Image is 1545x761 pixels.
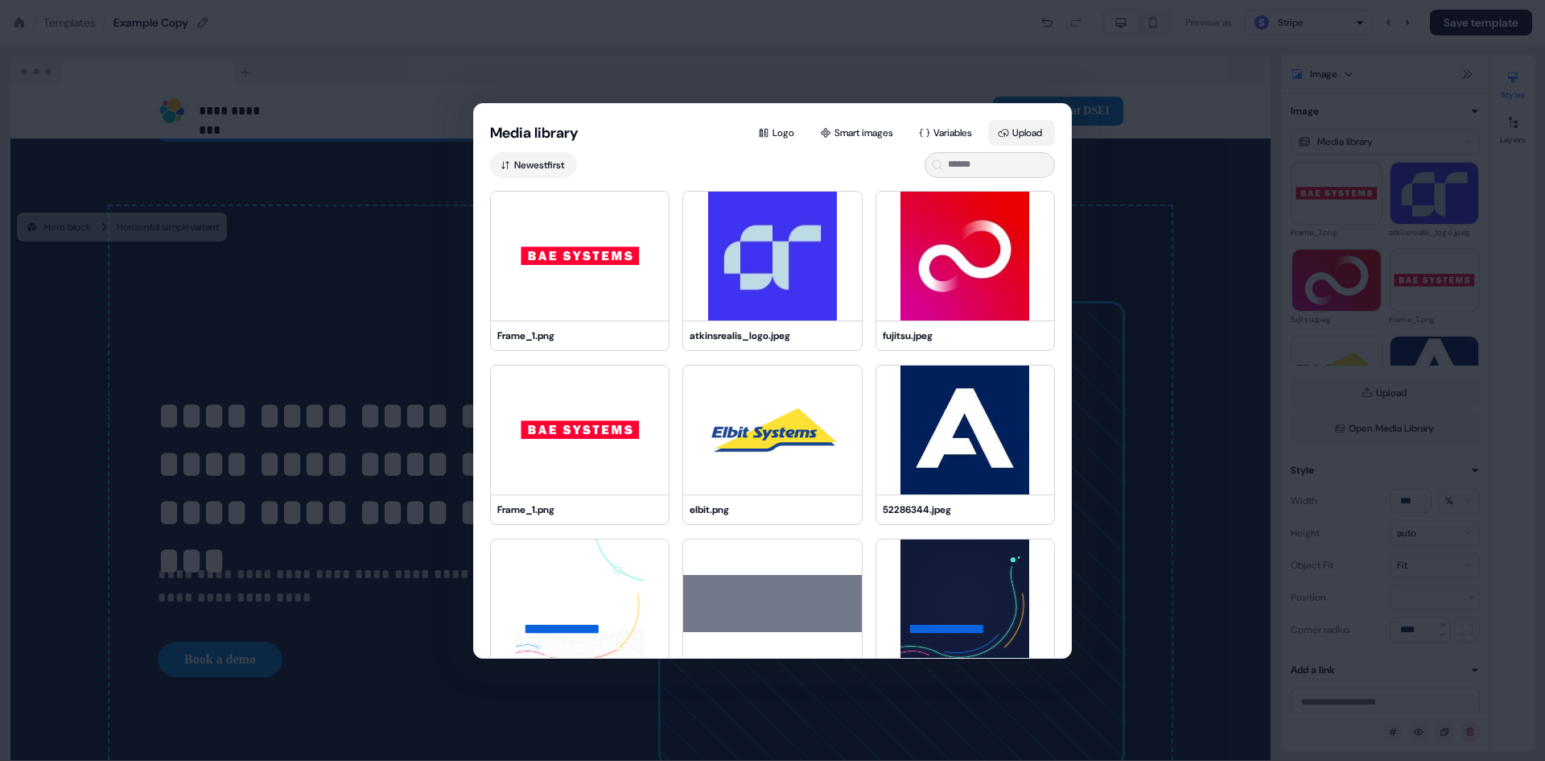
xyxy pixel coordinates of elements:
button: Logo [748,120,807,146]
iframe: Global data mesh for public sector organizations [6,6,454,325]
button: Smart images [810,120,906,146]
button: Upload [988,120,1055,146]
img: Banner_1-05.jpg [491,540,669,668]
div: atkinsrealis_logo.jpeg [690,328,855,344]
img: Banner_1-04.jpg [876,540,1054,668]
img: Frame_1.png [491,192,669,321]
img: 52286344.jpeg [876,366,1054,494]
img: Rectangle_1.png [683,540,861,668]
img: fujitsu.jpeg [876,192,1054,321]
div: 52286344.jpeg [883,502,1048,518]
img: elbit.png [683,366,861,494]
div: Frame_1.png [497,502,662,518]
button: Variables [909,120,985,146]
button: Media library [490,123,579,143]
div: fujitsu.jpeg [883,328,1048,344]
button: Newestfirst [490,152,577,178]
img: Frame_1.png [491,366,669,494]
div: Frame_1.png [497,328,662,344]
img: atkinsrealis_logo.jpeg [683,192,861,321]
div: elbit.png [690,502,855,518]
